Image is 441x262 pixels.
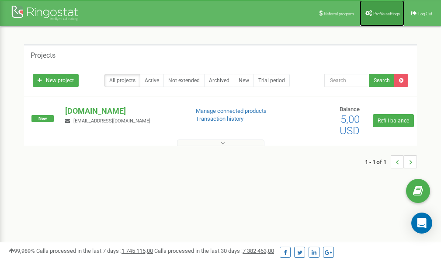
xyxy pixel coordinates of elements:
[365,147,417,177] nav: ...
[373,114,414,127] a: Refill balance
[234,74,254,87] a: New
[65,105,181,117] p: [DOMAIN_NAME]
[418,11,432,16] span: Log Out
[196,115,243,122] a: Transaction history
[324,11,354,16] span: Referral program
[9,248,35,254] span: 99,989%
[340,106,360,112] span: Balance
[140,74,164,87] a: Active
[163,74,205,87] a: Not extended
[36,248,153,254] span: Calls processed in the last 7 days :
[373,11,400,16] span: Profile settings
[33,74,79,87] a: New project
[204,74,234,87] a: Archived
[243,248,274,254] u: 7 382 453,00
[324,74,369,87] input: Search
[411,213,432,234] div: Open Intercom Messenger
[253,74,290,87] a: Trial period
[31,52,56,59] h5: Projects
[104,74,140,87] a: All projects
[154,248,274,254] span: Calls processed in the last 30 days :
[365,155,391,168] span: 1 - 1 of 1
[122,248,153,254] u: 1 745 115,00
[340,113,360,137] span: 5,00 USD
[31,115,54,122] span: New
[196,108,267,114] a: Manage connected products
[73,118,150,124] span: [EMAIL_ADDRESS][DOMAIN_NAME]
[369,74,395,87] button: Search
